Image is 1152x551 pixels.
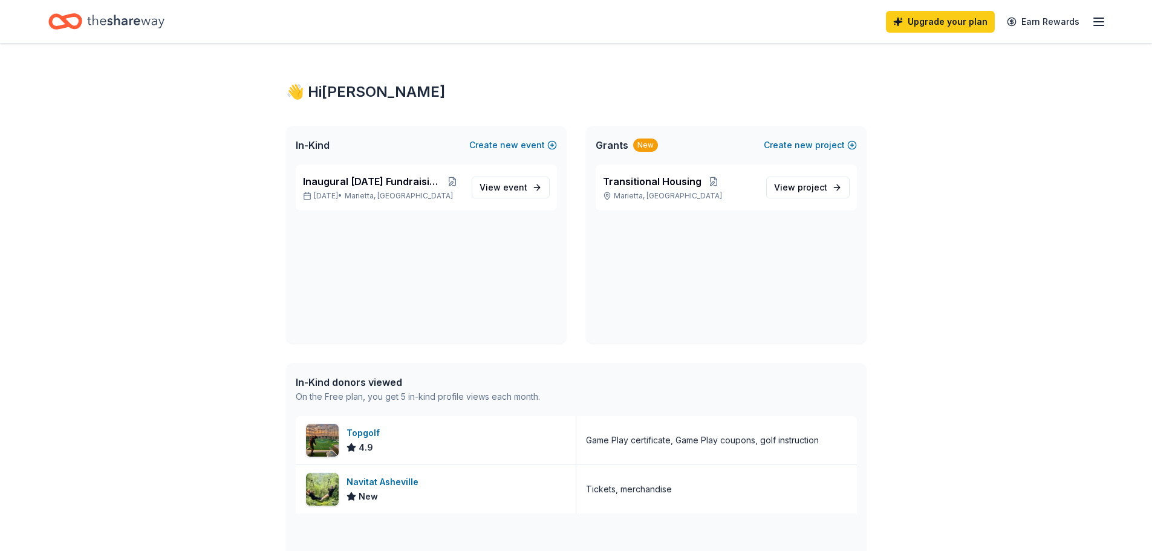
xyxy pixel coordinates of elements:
p: [DATE] • [303,191,462,201]
span: new [795,138,813,152]
div: Navitat Asheville [347,475,423,489]
span: 4.9 [359,440,373,455]
a: View project [766,177,850,198]
div: Game Play certificate, Game Play coupons, golf instruction [586,433,819,448]
a: Earn Rewards [1000,11,1087,33]
p: Marietta, [GEOGRAPHIC_DATA] [603,191,757,201]
div: In-Kind donors viewed [296,375,540,390]
button: Createnewevent [469,138,557,152]
span: event [503,182,527,192]
span: new [500,138,518,152]
span: Inaugural [DATE] Fundraising Brunch [303,174,443,189]
span: Transitional Housing [603,174,701,189]
button: Createnewproject [764,138,857,152]
div: On the Free plan, you get 5 in-kind profile views each month. [296,390,540,404]
a: Home [48,7,164,36]
span: New [359,489,378,504]
span: View [774,180,827,195]
a: View event [472,177,550,198]
div: Tickets, merchandise [586,482,672,497]
div: Topgolf [347,426,385,440]
div: 👋 Hi [PERSON_NAME] [286,82,867,102]
span: View [480,180,527,195]
img: Image for Navitat Asheville [306,473,339,506]
a: Upgrade your plan [886,11,995,33]
span: In-Kind [296,138,330,152]
img: Image for Topgolf [306,424,339,457]
div: New [633,139,658,152]
span: Marietta, [GEOGRAPHIC_DATA] [345,191,453,201]
span: project [798,182,827,192]
span: Grants [596,138,628,152]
